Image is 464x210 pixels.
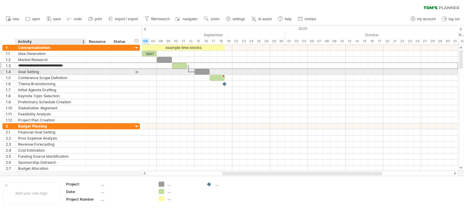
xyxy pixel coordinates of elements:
[6,166,15,171] div: 2.7
[18,117,83,123] div: Project Plan Creation
[4,15,21,23] a: new
[383,38,391,44] div: Monday, 20 October 2025
[6,63,15,69] div: 1.3
[195,38,202,44] div: Monday, 15 September 2025
[217,38,225,44] div: Thursday, 18 September 2025
[18,123,83,129] div: Budget Planning
[6,153,15,159] div: 2.5
[89,39,107,45] div: Resource
[6,69,15,75] div: 1.4
[18,135,83,141] div: Prior Expense Analysis
[66,182,99,187] div: Project:
[285,32,459,38] div: October 2025
[87,15,104,23] a: print
[6,87,15,93] div: 1.7
[12,17,19,21] span: new
[421,38,429,44] div: Monday, 27 October 2025
[285,17,292,21] span: help
[107,15,140,23] a: import / export
[6,111,15,117] div: 1.11
[18,51,83,57] div: Idea Generation
[24,15,42,23] a: open
[444,38,451,44] div: Thursday, 30 October 2025
[45,15,63,23] a: save
[6,129,15,135] div: 2.1
[276,15,293,23] a: help
[18,39,82,45] div: Activity
[300,38,308,44] div: Friday, 3 October 2025
[6,141,15,147] div: 2.3
[255,38,263,44] div: Thursday, 25 September 2025
[18,93,83,99] div: Keynote Topic Selection
[338,38,346,44] div: Friday, 10 October 2025
[157,38,164,44] div: Monday, 8 September 2025
[6,117,15,123] div: 1.12
[6,105,15,111] div: 1.10
[330,38,338,44] div: Thursday, 9 October 2025
[391,38,398,44] div: Tuesday, 21 October 2025
[278,38,285,44] div: Tuesday, 30 September 2025
[6,160,15,165] div: 2.6
[6,147,15,153] div: 2.4
[304,17,316,21] span: contact
[18,105,83,111] div: Stakeholder Alignment
[101,182,151,187] div: ....
[296,15,318,23] a: contact
[398,38,406,44] div: Wednesday, 22 October 2025
[361,38,368,44] div: Wednesday, 15 October 2025
[164,38,172,44] div: Tuesday, 9 September 2025
[151,17,170,21] span: filter/search
[6,75,15,81] div: 1.5
[449,17,459,21] span: log out
[440,15,461,23] a: log out
[6,135,15,141] div: 2.2
[6,99,15,105] div: 1.9
[18,57,83,63] div: Market Research
[74,17,82,21] span: undo
[32,17,40,21] span: open
[436,38,444,44] div: Wednesday, 29 October 2025
[179,38,187,44] div: Thursday, 11 September 2025
[6,123,15,129] div: 2
[18,69,83,75] div: Goal Setting
[167,189,200,194] div: ....
[143,15,172,23] a: filter/search
[183,17,198,21] span: navigator
[285,38,293,44] div: Wednesday, 1 October 2025
[250,15,273,23] a: AI assist
[224,15,247,23] a: settings
[18,81,83,87] div: Theme Brainstorming
[114,39,127,45] div: Status
[263,38,270,44] div: Friday, 26 September 2025
[134,69,140,75] div: scroll to activity
[247,38,255,44] div: Wednesday, 24 September 2025
[18,75,83,81] div: Conference Scope Definition
[95,17,102,21] span: print
[149,38,157,44] div: Friday, 5 September 2025
[53,17,61,21] span: save
[66,15,84,23] a: undo
[18,99,83,105] div: Preliminary Schedule Creation
[6,93,15,99] div: 1.8
[142,38,149,44] div: Thursday, 4 September 2025
[18,129,83,135] div: Financial Goal Setting
[18,166,83,171] div: Budget Allocation
[417,17,436,21] span: my account
[270,38,278,44] div: Monday, 29 September 2025
[323,38,330,44] div: Wednesday, 8 October 2025
[6,81,15,87] div: 1.6
[172,38,179,44] div: Wednesday, 10 September 2025
[18,153,83,159] div: Funding Source Identification
[429,38,436,44] div: Tuesday, 28 October 2025
[215,182,248,187] div: ....
[119,32,285,38] div: September 2025
[6,57,15,63] div: 1.2
[353,38,361,44] div: Tuesday, 14 October 2025
[187,38,195,44] div: Friday, 12 September 2025
[18,111,83,117] div: Feasibility Analysis
[258,17,272,21] span: AI assist
[18,45,83,50] div: Conceptualization
[210,38,217,44] div: Wednesday, 17 September 2025
[315,38,323,44] div: Tuesday, 7 October 2025
[142,45,225,50] div: example time blocks:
